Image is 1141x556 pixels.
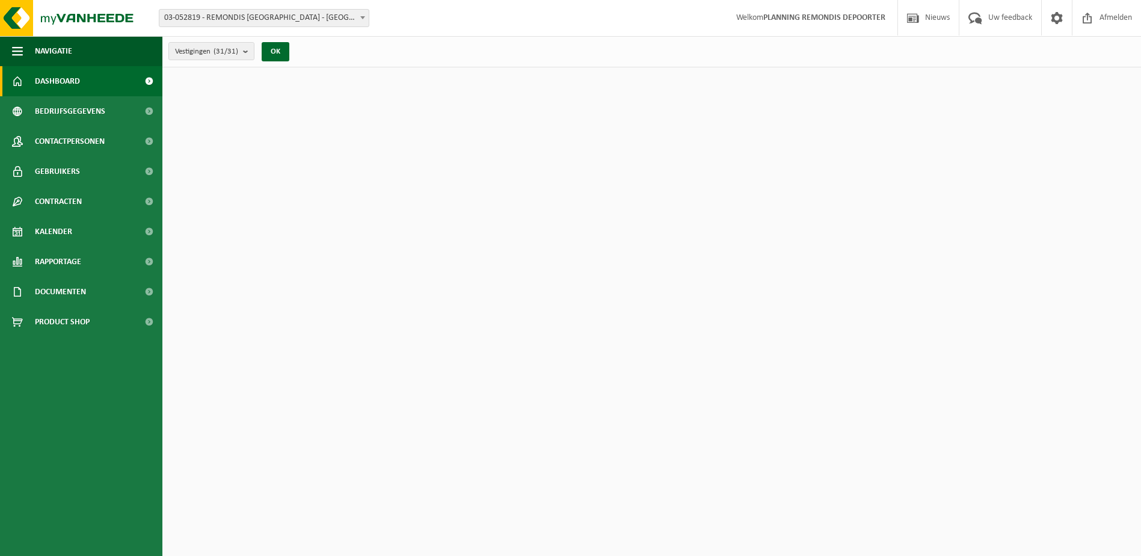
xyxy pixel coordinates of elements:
[763,13,885,22] strong: PLANNING REMONDIS DEPOORTER
[35,307,90,337] span: Product Shop
[35,247,81,277] span: Rapportage
[35,187,82,217] span: Contracten
[35,156,80,187] span: Gebruikers
[214,48,238,55] count: (31/31)
[35,217,72,247] span: Kalender
[262,42,289,61] button: OK
[35,66,80,96] span: Dashboard
[159,10,369,26] span: 03-052819 - REMONDIS WEST-VLAANDEREN - OOSTENDE
[168,42,254,60] button: Vestigingen(31/31)
[175,43,238,61] span: Vestigingen
[159,9,369,27] span: 03-052819 - REMONDIS WEST-VLAANDEREN - OOSTENDE
[35,36,72,66] span: Navigatie
[35,277,86,307] span: Documenten
[35,126,105,156] span: Contactpersonen
[35,96,105,126] span: Bedrijfsgegevens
